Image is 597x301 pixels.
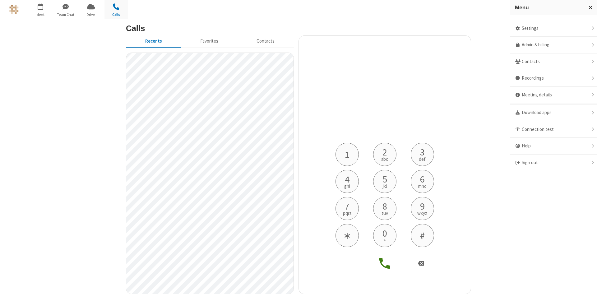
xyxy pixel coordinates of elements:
[510,37,597,53] a: Admin & billing
[382,229,387,238] span: 0
[373,143,396,166] button: 2abc
[510,138,597,155] div: Help
[510,87,597,104] div: Meeting details
[418,184,427,188] span: mno
[581,285,592,297] iframe: Chat
[420,147,425,157] span: 3
[343,211,352,215] span: pqrs
[344,184,350,188] span: ghi
[382,147,387,157] span: 2
[382,174,387,184] span: 5
[383,184,387,188] span: jkl
[381,157,388,161] span: abc
[104,12,128,17] span: Calls
[343,231,351,240] span: ∗
[382,201,387,211] span: 8
[345,201,349,211] span: 7
[126,35,181,47] button: Recents
[331,123,439,143] h4: Phone number
[420,174,425,184] span: 6
[510,53,597,70] div: Contacts
[510,121,597,138] div: Connection test
[238,35,294,47] button: Contacts
[382,211,388,215] span: tuv
[336,224,359,247] button: ∗
[345,150,349,159] span: 1
[411,170,434,193] button: 6mno
[419,157,426,161] span: def
[336,143,359,166] button: 1
[336,170,359,193] button: 4ghi
[79,12,103,17] span: Drive
[181,35,237,47] button: Favorites
[420,231,425,240] span: #
[411,143,434,166] button: 3def
[417,211,427,215] span: wxyz
[345,174,349,184] span: 4
[515,5,583,11] h3: Menu
[420,201,425,211] span: 9
[510,104,597,121] div: Download apps
[373,224,396,247] button: 0+
[54,12,77,17] span: Team Chat
[510,155,597,171] div: Sign out
[9,5,19,14] img: iotum.​ucaas.​tech
[411,224,434,247] button: #
[510,20,597,37] div: Settings
[383,238,386,243] span: +
[29,12,52,17] span: Meet
[336,197,359,220] button: 7pqrs
[373,197,396,220] button: 8tuv
[510,70,597,87] div: Recordings
[373,170,396,193] button: 5jkl
[126,24,471,33] h3: Calls
[411,197,434,220] button: 9wxyz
